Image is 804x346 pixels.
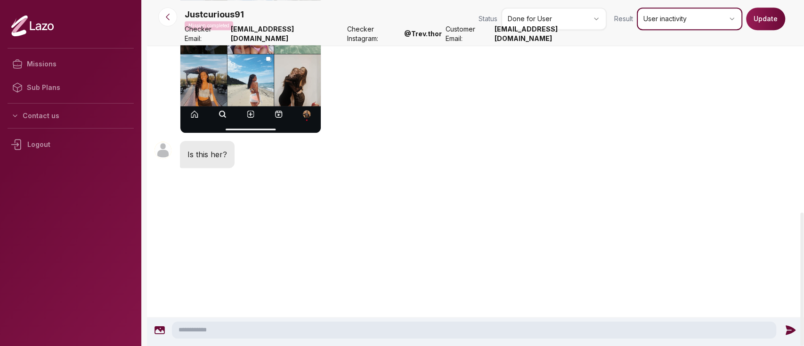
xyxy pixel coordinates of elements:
[479,14,497,24] span: Status
[8,76,134,99] a: Sub Plans
[404,29,442,39] strong: @ Trev.thor
[8,52,134,76] a: Missions
[446,24,491,43] span: Customer Email:
[347,24,400,43] span: Checker Instagram:
[185,24,227,43] span: Checker Email:
[154,142,171,159] img: User avatar
[746,8,785,30] button: Update
[614,14,633,24] span: Result
[494,24,607,43] strong: [EMAIL_ADDRESS][DOMAIN_NAME]
[185,8,244,21] p: Justcurious91
[8,132,134,157] div: Logout
[231,24,343,43] strong: [EMAIL_ADDRESS][DOMAIN_NAME]
[8,107,134,124] button: Contact us
[187,148,227,161] p: Is this her?
[185,21,233,30] p: Mission completed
